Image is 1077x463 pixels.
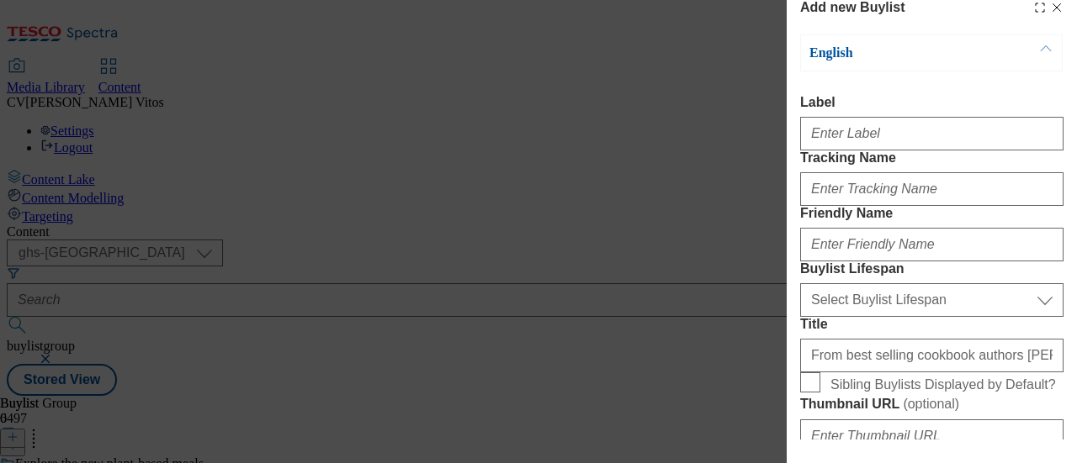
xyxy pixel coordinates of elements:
input: Enter Tracking Name [800,172,1064,206]
input: Enter Thumbnail URL [800,419,1064,453]
label: Tracking Name [800,150,1064,166]
input: Enter Friendly Name [800,228,1064,261]
p: English [809,45,986,61]
span: Sibling Buylists Displayed by Default? [830,377,1056,392]
label: Label [800,95,1064,110]
input: Enter Label [800,117,1064,150]
label: Title [800,317,1064,332]
label: Friendly Name [800,206,1064,221]
label: Thumbnail URL [800,396,1064,413]
span: ( optional ) [903,397,959,411]
input: Enter Title [800,339,1064,372]
label: Buylist Lifespan [800,261,1064,276]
